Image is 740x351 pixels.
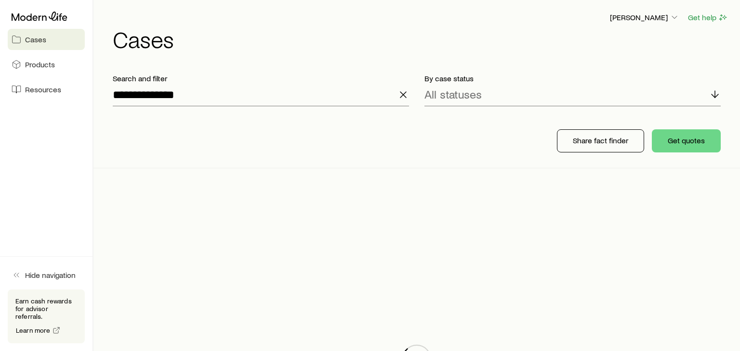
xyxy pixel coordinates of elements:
p: Search and filter [113,74,409,83]
span: Resources [25,85,61,94]
span: Learn more [16,327,51,334]
button: Share fact finder [557,129,644,152]
span: Hide navigation [25,270,76,280]
span: Products [25,60,55,69]
p: [PERSON_NAME] [610,13,679,22]
button: Get quotes [652,129,721,152]
p: By case status [424,74,721,83]
div: Earn cash rewards for advisor referrals.Learn more [8,289,85,343]
a: Products [8,54,85,75]
h1: Cases [113,27,728,50]
p: All statuses [424,88,482,101]
a: Resources [8,79,85,100]
button: Get help [687,12,728,23]
p: Earn cash rewards for advisor referrals. [15,297,77,320]
span: Cases [25,35,46,44]
button: Hide navigation [8,264,85,286]
p: Share fact finder [573,136,628,145]
a: Cases [8,29,85,50]
button: [PERSON_NAME] [609,12,680,24]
